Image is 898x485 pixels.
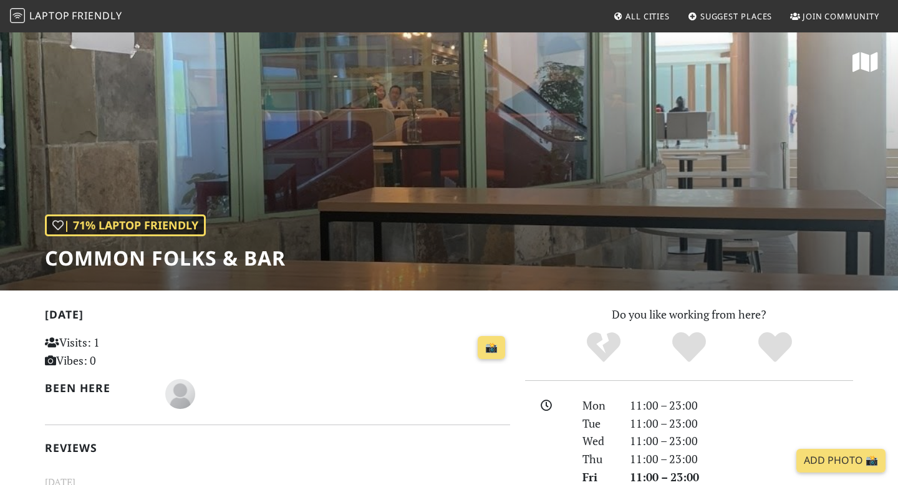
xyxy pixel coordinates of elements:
img: blank-535327c66bd565773addf3077783bbfce4b00ec00e9fd257753287c682c7fa38.png [165,379,195,409]
div: Mon [575,396,622,415]
div: Wed [575,432,622,450]
div: | 71% Laptop Friendly [45,214,206,236]
span: Friendly [72,9,122,22]
span: All Cities [625,11,670,22]
div: Thu [575,450,622,468]
div: Tue [575,415,622,433]
p: Do you like working from here? [525,305,853,324]
a: Suggest Places [683,5,778,27]
div: 11:00 – 23:00 [622,415,861,433]
div: 11:00 – 23:00 [622,432,861,450]
h1: Common Folks & Bar [45,246,286,270]
h2: [DATE] [45,308,510,326]
div: Definitely! [732,330,818,365]
a: Join Community [785,5,884,27]
p: Visits: 1 Vibes: 0 [45,334,190,370]
h2: Been here [45,382,150,395]
div: Yes [646,330,732,365]
div: 11:00 – 23:00 [622,450,861,468]
span: Dennis Wollersheim [165,385,195,400]
div: 11:00 – 23:00 [622,396,861,415]
span: Join Community [803,11,879,22]
a: All Cities [608,5,675,27]
a: 📸 [478,336,505,360]
img: LaptopFriendly [10,8,25,23]
span: Laptop [29,9,70,22]
a: LaptopFriendly LaptopFriendly [10,6,122,27]
span: Suggest Places [700,11,773,22]
a: Add Photo 📸 [796,449,886,473]
div: No [561,330,647,365]
h2: Reviews [45,441,510,454]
